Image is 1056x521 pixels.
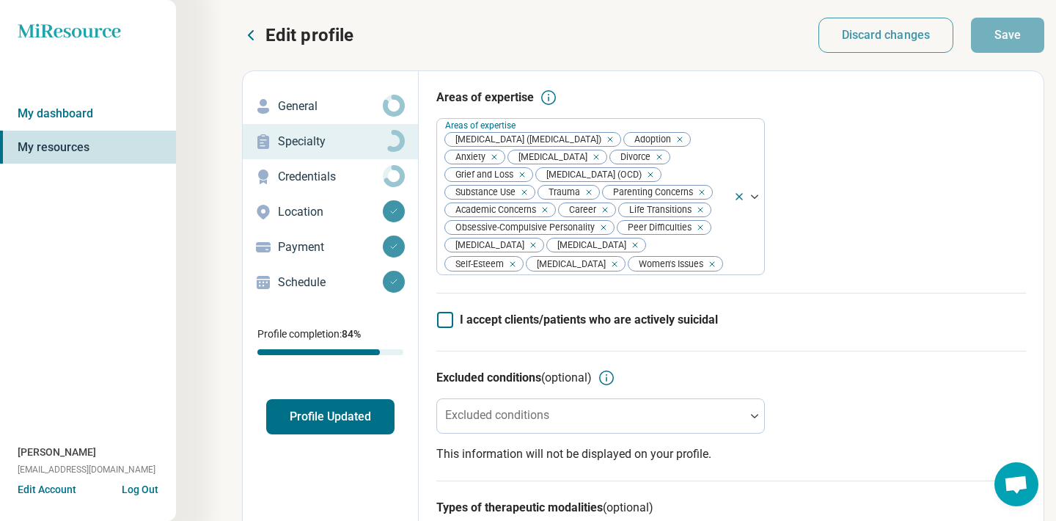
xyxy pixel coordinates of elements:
[278,98,383,115] p: General
[445,408,549,422] label: Excluded conditions
[18,445,96,460] span: [PERSON_NAME]
[266,399,395,434] button: Profile Updated
[278,168,383,186] p: Credentials
[18,482,76,498] button: Edit Account
[445,133,606,147] span: [MEDICAL_DATA] ([MEDICAL_DATA])
[243,89,418,124] a: General
[445,186,520,200] span: Substance Use
[445,168,518,182] span: Grief and Loss
[624,133,675,147] span: Adoption
[436,499,1026,517] h3: Types of therapeutic modalities
[257,349,403,355] div: Profile completion
[122,482,158,494] button: Log Out
[628,257,708,271] span: Women's Issues
[603,186,697,200] span: Parenting Concerns
[445,150,490,164] span: Anxiety
[445,257,508,271] span: Self-Esteem
[436,445,1026,463] p: This information will not be displayed on your profile.
[278,274,383,291] p: Schedule
[243,194,418,230] a: Location
[18,463,155,476] span: [EMAIL_ADDRESS][DOMAIN_NAME]
[278,238,383,256] p: Payment
[278,203,383,221] p: Location
[971,18,1044,53] button: Save
[603,500,653,514] span: (optional)
[243,265,418,300] a: Schedule
[610,150,655,164] span: Divorce
[508,150,592,164] span: [MEDICAL_DATA]
[445,238,529,252] span: [MEDICAL_DATA]
[445,203,540,217] span: Academic Concerns
[818,18,954,53] button: Discard changes
[436,369,592,387] h3: Excluded conditions
[527,257,610,271] span: [MEDICAL_DATA]
[243,124,418,159] a: Specialty
[445,221,599,235] span: Obsessive-Compulsive Personality
[342,328,361,340] span: 84 %
[243,159,418,194] a: Credentials
[617,221,696,235] span: Peer Difficulties
[243,230,418,265] a: Payment
[536,168,646,182] span: [MEDICAL_DATA] (OCD)
[994,462,1038,506] div: Open chat
[460,313,718,327] span: I accept clients/patients who are actively suicidal
[538,186,584,200] span: Trauma
[278,133,383,150] p: Specialty
[265,23,353,47] p: Edit profile
[541,371,592,385] span: (optional)
[559,203,601,217] span: Career
[436,89,534,106] h3: Areas of expertise
[242,23,353,47] button: Edit profile
[243,318,418,364] div: Profile completion:
[619,203,696,217] span: Life Transitions
[445,120,518,131] label: Areas of expertise
[547,238,631,252] span: [MEDICAL_DATA]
